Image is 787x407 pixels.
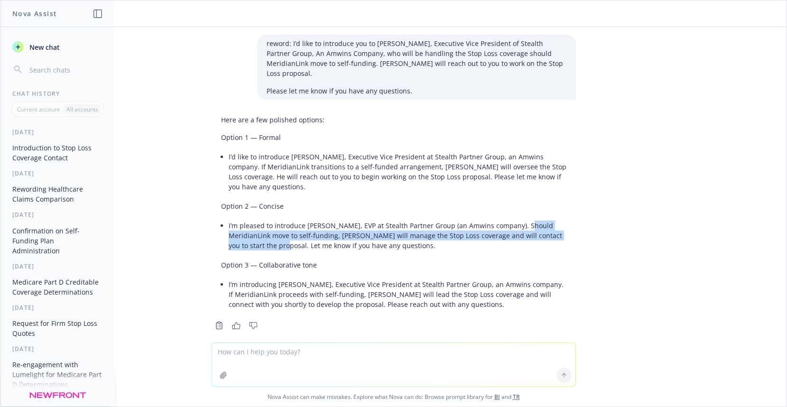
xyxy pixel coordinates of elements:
div: [DATE] [1,211,114,219]
button: Medicare Part D Creditable Coverage Determinations [9,274,107,300]
div: [DATE] [1,169,114,177]
div: More than a week ago [1,396,114,404]
li: I’m pleased to introduce [PERSON_NAME], EVP at Stealth Partner Group (an Amwins company). Should ... [229,219,566,252]
button: Re-engagement with Lumelight for Medicare Part D Determinations [9,357,107,392]
h1: Nova Assist [12,9,57,18]
div: [DATE] [1,304,114,312]
div: [DATE] [1,128,114,136]
p: Please let me know if you have any questions. [267,86,566,96]
div: [DATE] [1,345,114,353]
p: Option 2 — Concise [221,201,566,211]
span: Nova Assist can make mistakes. Explore what Nova can do: Browse prompt library for and [4,387,783,407]
p: Current account [17,105,60,113]
div: [DATE] [1,262,114,270]
li: I’m introducing [PERSON_NAME], Executive Vice President at Stealth Partner Group, an Amwins compa... [229,277,566,311]
p: Here are a few polished options: [221,115,566,125]
p: Option 1 — Formal [221,132,566,142]
li: I’d like to introduce [PERSON_NAME], Executive Vice President at Stealth Partner Group, an Amwins... [229,150,566,194]
a: TR [513,393,520,401]
input: Search chats [28,63,103,76]
svg: Copy to clipboard [215,321,223,330]
p: All accounts [66,105,98,113]
span: New chat [28,42,60,52]
a: BI [494,393,500,401]
div: Chat History [1,90,114,98]
button: Confirmation on Self-Funding Plan Administration [9,223,107,259]
p: Option 3 — Collaborative tone [221,260,566,270]
button: Thumbs down [246,319,261,332]
button: Rewording Healthcare Claims Comparison [9,181,107,207]
p: reword: I’d like to introduce you to [PERSON_NAME], Executive Vice President of Stealth Partner G... [267,38,566,78]
button: Request for Firm Stop Loss Quotes [9,315,107,341]
button: Introduction to Stop Loss Coverage Contact [9,140,107,166]
button: New chat [9,38,107,55]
